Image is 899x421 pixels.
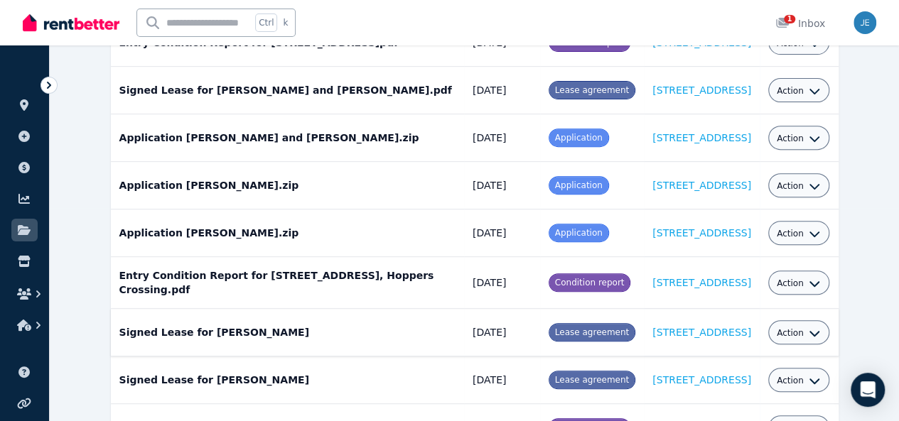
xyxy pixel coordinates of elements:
img: RentBetter [23,12,119,33]
a: [STREET_ADDRESS] [652,227,751,239]
a: [STREET_ADDRESS] [652,374,751,386]
span: Application [555,133,603,143]
span: Action [777,327,804,339]
a: [STREET_ADDRESS] [652,132,751,143]
a: [STREET_ADDRESS] [652,180,751,191]
span: Lease agreement [555,85,629,95]
div: Open Intercom Messenger [851,373,885,407]
td: Signed Lease for [PERSON_NAME] [111,309,464,356]
td: Signed Lease for [PERSON_NAME] and [PERSON_NAME].pdf [111,67,464,114]
button: Action [777,180,821,192]
td: Application [PERSON_NAME].zip [111,209,464,257]
td: [DATE] [464,309,540,356]
button: Action [777,228,821,239]
span: Action [777,85,804,97]
span: 1 [784,15,795,23]
td: [DATE] [464,257,540,309]
span: Action [777,133,804,144]
a: [STREET_ADDRESS] [652,277,751,288]
span: ORGANISE [11,78,56,88]
span: k [283,17,288,28]
td: [DATE] [464,162,540,209]
span: Lease agreement [555,375,629,385]
td: [DATE] [464,114,540,162]
span: Lease agreement [555,327,629,337]
span: Action [777,278,804,289]
img: jeffmutuku@gmail.com [854,11,876,34]
button: Action [777,327,821,339]
td: [DATE] [464,356,540,404]
td: Entry Condition Report for [STREET_ADDRESS], Hoppers Crossing.pdf [111,257,464,309]
button: Action [777,375,821,386]
span: Action [777,375,804,386]
a: [STREET_ADDRESS] [652,84,751,96]
span: Action [777,180,804,192]
span: Ctrl [255,13,277,32]
span: Condition report [555,278,625,288]
div: Inbox [775,16,825,31]
td: [DATE] [464,209,540,257]
span: Application [555,180,603,190]
a: [STREET_ADDRESS] [652,327,751,338]
span: Application [555,228,603,238]
button: Action [777,133,821,144]
td: Application [PERSON_NAME] and [PERSON_NAME].zip [111,114,464,162]
td: Signed Lease for [PERSON_NAME] [111,356,464,404]
td: [DATE] [464,67,540,114]
span: Action [777,228,804,239]
button: Action [777,85,821,97]
button: Action [777,278,821,289]
td: Application [PERSON_NAME].zip [111,162,464,209]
